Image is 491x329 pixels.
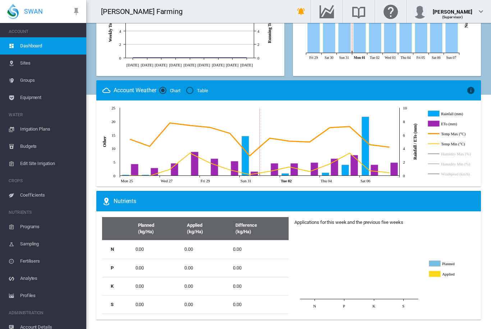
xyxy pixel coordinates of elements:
[168,168,171,171] circle: Temp Min (°C) Aug 27, 2025 2.3
[197,62,210,67] tspan: [DATE]
[413,4,427,19] img: profile.jpg
[348,151,351,154] circle: Temp Min (°C) Sep 05, 2025 8.3
[173,162,175,165] circle: ETo (mm) Aug 27, 2025 1.8
[245,56,248,59] circle: Running Actual 31 Aug 0
[226,62,238,67] tspan: [DATE]
[121,178,133,183] tspan: Mon 25
[133,163,136,165] circle: ETo (mm) Aug 25, 2025 1.7
[332,157,335,160] circle: ETo (mm) Sep 04, 2025 2.5
[169,62,182,67] tspan: [DATE]
[151,168,158,175] g: ETo (mm) Aug 26, 2025 1.1
[24,7,43,16] span: SWAN
[152,166,155,169] circle: ETo (mm) Aug 26, 2025 1.1
[202,56,205,59] circle: Running Actual 10 Aug 0
[9,207,81,218] span: NUTRIENTS
[20,37,81,55] span: Dashboard
[159,87,181,94] md-radio-button: Chart
[114,160,116,164] tspan: 5
[371,165,378,175] g: ETo (mm) Sep 06, 2025 1.6
[402,304,404,308] tspan: S
[361,178,371,183] tspan: Sat 06
[20,155,81,172] span: Edit Site Irrigation
[257,42,259,46] tspan: 2
[212,157,215,160] circle: ETo (mm) Aug 29, 2025 2.5
[403,119,405,123] tspan: 8
[308,140,311,143] circle: Temp Max (°C) Sep 03, 2025 12.4
[186,87,208,94] md-radio-button: Table
[20,235,81,253] span: Sampling
[133,295,182,314] td: 0.00
[242,136,249,175] g: Rainfall (mm) Aug 31, 2025 5.8
[188,151,191,154] circle: Temp Min (°C) Aug 28, 2025 8.3
[428,161,476,167] g: Humidity Min (%)
[321,178,332,183] tspan: Thu 04
[348,125,351,128] circle: Temp Max (°C) Sep 05, 2025 18.1
[171,163,178,175] g: ETo (mm) Aug 27, 2025 1.8
[217,56,220,59] circle: Running Actual 17 Aug 0
[271,163,278,175] g: ETo (mm) Sep 01, 2025 1.8
[20,89,81,106] span: Equipment
[428,111,476,117] g: Rainfall (mm)
[230,277,289,295] td: 0.00
[228,132,231,135] circle: Temp Max (°C) Aug 30, 2025 15.6
[133,217,182,240] th: Planned (kg/Ha)
[428,131,476,137] g: Temp Max (°C)
[257,56,260,60] tspan: 0
[174,56,177,59] circle: Running Actual 27 Jul 0
[368,143,371,146] circle: Temp Max (°C) Sep 06, 2025 11.4
[102,197,111,206] md-icon: icon-map-marker-radius
[126,62,139,67] tspan: [DATE]
[114,86,156,94] div: Account Weather
[111,283,114,289] b: K
[248,154,251,157] circle: Temp Max (°C) Aug 31, 2025 7.3
[248,173,251,176] circle: Temp Min (°C) Aug 31, 2025 0.4
[133,259,182,277] td: 0.00
[308,170,311,173] circle: Temp Min (°C) Sep 03, 2025 1.5
[294,219,403,226] div: Applications for this week and the previous five weeks
[342,165,349,175] g: Rainfall (mm) Sep 05, 2025 1.6
[312,161,315,164] circle: ETo (mm) Sep 03, 2025 1.9
[339,56,349,60] tspan: Sun 31
[428,141,476,147] g: Temp Min (°C)
[467,86,475,95] md-icon: icon-information
[331,159,338,175] g: ETo (mm) Sep 04, 2025 2.5
[182,240,230,258] td: 0.00
[146,56,148,59] circle: Running Actual 13 Jul 0
[322,173,329,175] g: Rainfall (mm) Sep 04, 2025 0.4
[313,304,316,308] tspan: N
[101,6,189,17] div: [PERSON_NAME] Farming
[231,161,238,175] g: ETo (mm) Aug 30, 2025 2.1
[228,168,231,171] circle: Temp Min (°C) Aug 30, 2025 2.1
[267,5,272,43] tspan: Running Totals (ML)
[111,265,114,271] b: P
[362,117,369,175] g: Rainfall (mm) Sep 06, 2025 8.7
[385,56,395,60] tspan: Wed 03
[20,121,81,138] span: Irrigation Plans
[392,161,395,164] circle: ETo (mm) Sep 07, 2025 1.9
[268,137,271,140] circle: Temp Max (°C) Sep 01, 2025 13.8
[168,121,171,124] circle: Temp Max (°C) Aug 27, 2025 19.4
[400,56,410,60] tspan: Thu 04
[111,133,115,137] tspan: 15
[111,105,115,110] tspan: 25
[182,259,230,277] td: 0.00
[257,29,260,33] tspan: 4
[212,62,224,67] tspan: [DATE]
[102,136,107,147] tspan: Other
[403,146,405,150] tspan: 4
[328,162,331,165] circle: Temp Min (°C) Sep 04, 2025 4.3
[193,150,196,153] circle: ETo (mm) Aug 28, 2025 3.5
[325,56,334,60] tspan: Sat 30
[343,304,345,308] tspan: P
[119,42,121,46] tspan: 2
[20,218,81,235] span: Programs
[403,160,405,164] tspan: 2
[282,173,289,175] g: Rainfall (mm) Sep 02, 2025 0.3
[288,140,291,142] circle: Temp Max (°C) Sep 02, 2025 12.7
[318,7,335,16] md-icon: Go to the Data Hub
[20,187,81,204] span: Coefficients
[252,170,255,173] circle: ETo (mm) Aug 31, 2025 0.6
[403,105,407,110] tspan: 10
[188,56,191,59] circle: Running Actual 3 Aug 0
[20,253,81,270] span: Fertilisers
